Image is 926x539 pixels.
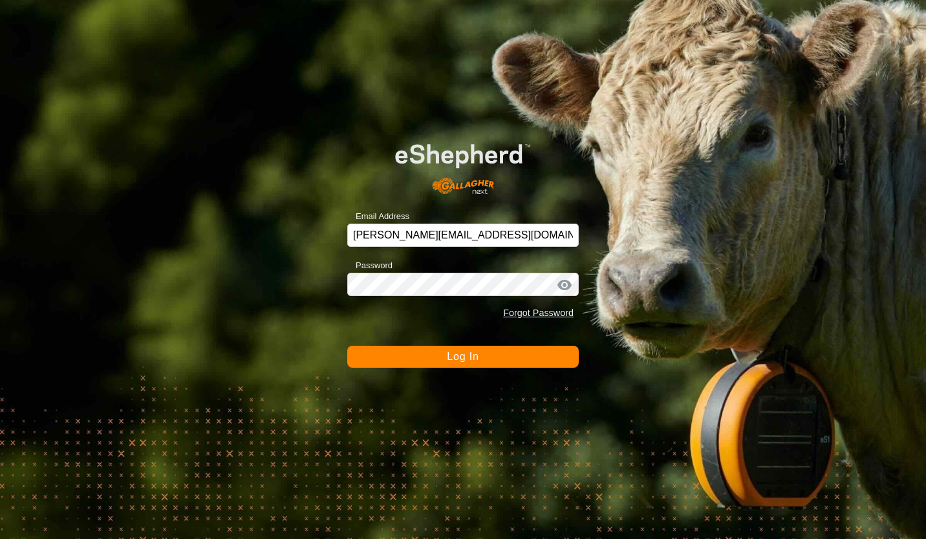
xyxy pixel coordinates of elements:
[347,346,579,368] button: Log In
[347,259,393,272] label: Password
[347,210,409,223] label: Email Address
[371,125,555,204] img: E-shepherd Logo
[347,224,579,247] input: Email Address
[503,308,574,318] a: Forgot Password
[447,351,479,362] span: Log In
